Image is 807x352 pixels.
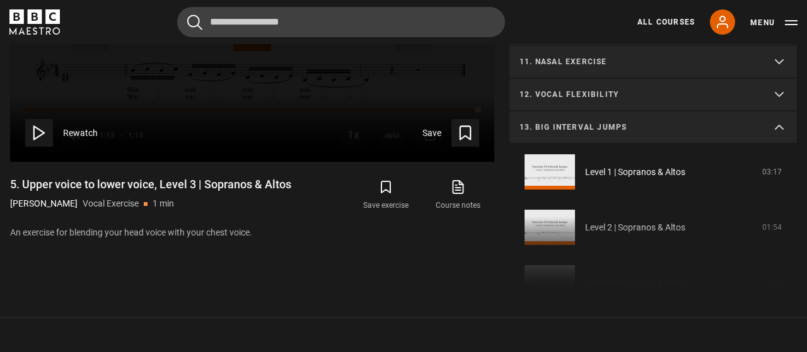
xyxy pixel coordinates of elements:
[177,7,505,37] input: Search
[153,197,174,210] p: 1 min
[520,56,757,67] p: 11. Nasal exercise
[509,79,797,111] summary: 12. Vocal flexibility
[10,177,291,192] h1: 5. Upper voice to lower voice, Level 3 | Sopranos & Altos
[422,119,479,147] button: Save
[509,46,797,79] summary: 11. Nasal exercise
[350,177,422,213] button: Save exercise
[187,14,202,30] button: Submit the search query
[520,122,757,133] p: 13. Big interval jumps
[10,197,78,210] p: [PERSON_NAME]
[9,9,60,35] svg: BBC Maestro
[25,119,98,147] button: Rewatch
[509,111,797,144] summary: 13. Big interval jumps
[422,177,494,213] a: Course notes
[520,89,757,100] p: 12. Vocal flexibility
[637,16,695,28] a: All Courses
[585,166,685,179] a: Level 1 | Sopranos & Altos
[83,197,139,210] p: Vocal Exercise
[750,16,798,29] button: Toggle navigation
[10,226,494,239] p: An exercise for blending your head voice with your chest voice.
[422,127,441,140] span: Save
[63,127,98,140] span: Rewatch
